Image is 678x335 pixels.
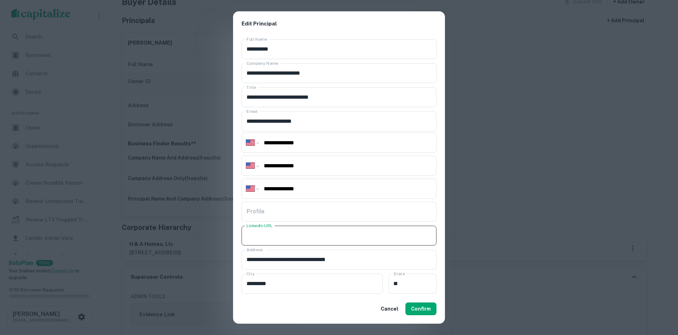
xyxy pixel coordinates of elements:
[246,60,278,66] label: Company Name
[378,302,401,315] button: Cancel
[393,271,405,277] label: State
[246,36,267,42] label: Full Name
[246,271,255,277] label: City
[246,247,263,253] label: Address
[643,278,678,312] iframe: Chat Widget
[246,84,256,90] label: Title
[246,108,258,114] label: Email
[405,302,436,315] button: Confirm
[246,223,273,229] label: LinkedIn URL
[233,11,445,36] h2: Edit Principal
